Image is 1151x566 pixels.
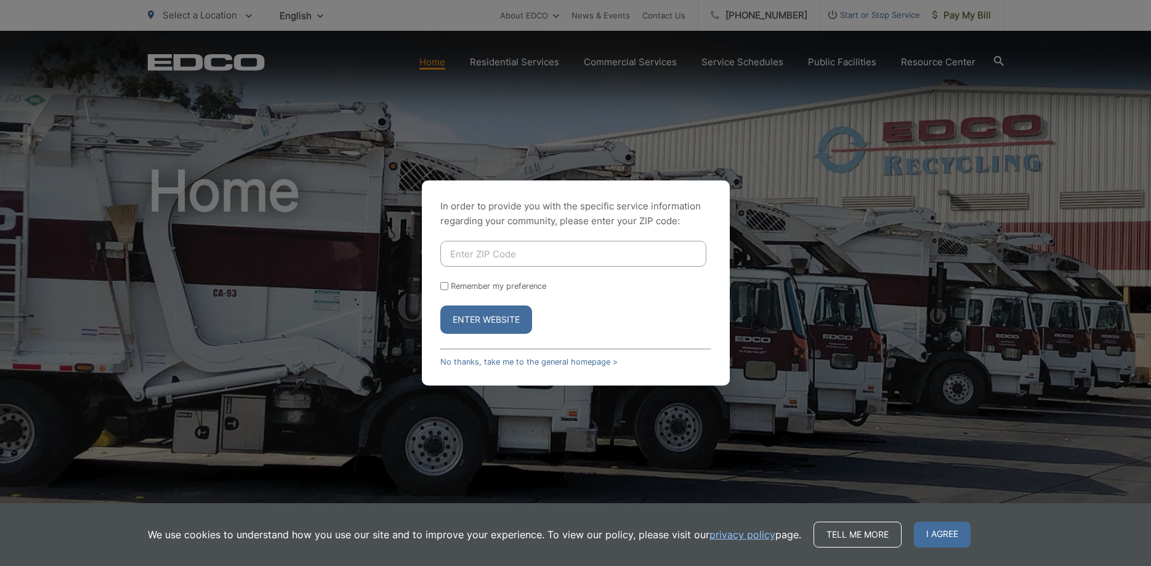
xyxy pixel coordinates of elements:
button: Enter Website [440,305,532,334]
input: Enter ZIP Code [440,241,706,267]
a: Tell me more [814,522,902,548]
p: In order to provide you with the specific service information regarding your community, please en... [440,199,711,228]
span: I agree [914,522,971,548]
p: We use cookies to understand how you use our site and to improve your experience. To view our pol... [148,527,801,542]
label: Remember my preference [451,281,546,291]
a: privacy policy [709,527,775,542]
a: No thanks, take me to the general homepage > [440,357,618,366]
